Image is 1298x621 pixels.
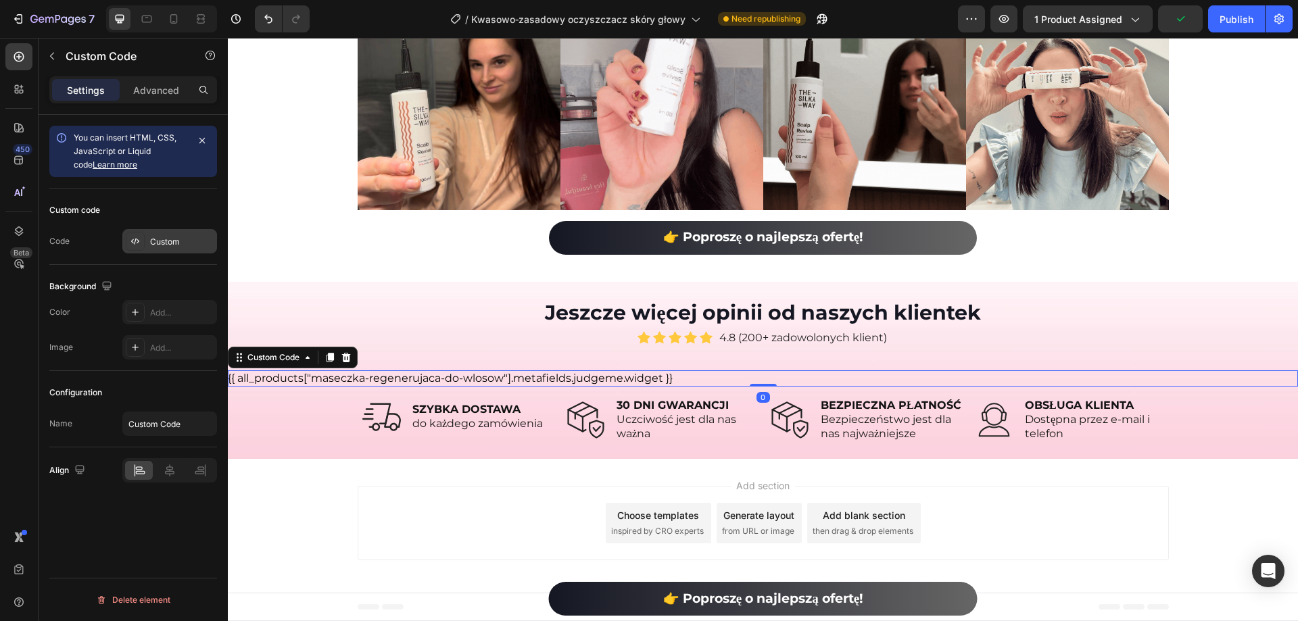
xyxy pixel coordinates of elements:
[465,12,468,26] span: /
[797,361,906,374] strong: OBSŁUGA KLIENTA
[140,260,931,289] h2: Jeszcze więcej opinii od naszych klientek
[494,487,567,499] span: from URL or image
[66,48,181,64] p: Custom Code
[321,183,749,217] a: 👉 Poproszę o najlepszą ofertę!
[1034,12,1122,26] span: 1 product assigned
[49,204,100,216] div: Custom code
[93,159,137,170] a: Learn more
[133,83,179,97] p: Advanced
[150,307,214,319] div: Add...
[1220,12,1253,26] div: Publish
[49,462,88,480] div: Align
[1252,555,1284,587] div: Open Intercom Messenger
[797,375,922,402] span: Dostępna przez e-mail i telefon
[67,83,105,97] p: Settings
[471,12,686,26] span: Kwasowo‑zasadowy oczyszczacz skóry głowy
[13,144,32,155] div: 450
[10,247,32,258] div: Beta
[1023,5,1153,32] button: 1 product assigned
[49,387,102,399] div: Configuration
[255,5,310,32] div: Undo/Redo
[593,375,723,402] span: Bezpieczeństwo jest dla nas najważniejsze
[321,544,749,578] a: 👉 Poproszę o najlepszą ofertę!
[496,470,567,485] div: Generate layout
[17,314,74,326] div: Custom Code
[339,363,377,401] img: i2.svg
[74,132,176,170] span: You can insert HTML, CSS, JavaScript or Liquid code
[185,379,315,392] span: do każdego zamówienia
[89,11,95,27] p: 7
[49,589,217,611] button: Delete element
[389,375,508,402] span: Uczciwość jest dla nas ważna
[96,592,170,608] div: Delete element
[731,13,800,25] span: Need republishing
[595,470,677,485] div: Add blank section
[593,361,734,374] strong: BEZPIECZNA PŁATNOŚĆ
[49,418,72,430] div: Name
[5,5,101,32] button: 7
[503,441,567,455] span: Add section
[389,361,501,374] strong: 30 DNI GWARANCJI
[49,235,70,247] div: Code
[185,365,293,378] strong: SZYBKA DOSTAWA
[543,363,581,401] img: i2.svg
[435,553,635,568] strong: 👉 Poproszę o najlepszą ofertę!
[135,359,173,398] img: i1.svg
[435,191,635,207] strong: 👉 Poproszę o najlepszą ofertę!
[49,341,73,353] div: Image
[49,278,115,296] div: Background
[383,487,476,499] span: inspired by CRO experts
[150,342,214,354] div: Add...
[150,236,214,248] div: Custom
[1208,5,1265,32] button: Publish
[389,470,471,485] div: Choose templates
[585,487,686,499] span: then drag & drop elements
[49,306,70,318] div: Color
[529,354,542,365] div: 0
[747,363,786,401] img: i4.svg
[228,38,1298,621] iframe: Design area
[491,291,659,310] p: 4.8 (200+ zadowolonych klient)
